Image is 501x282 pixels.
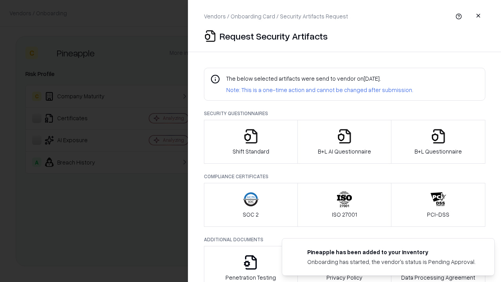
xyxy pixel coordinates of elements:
div: Pineapple has been added to your inventory [307,248,476,256]
div: Onboarding has started, the vendor's status is Pending Approval. [307,258,476,266]
p: Request Security Artifacts [220,30,328,42]
p: Note: This is a one-time action and cannot be changed after submission. [226,86,413,94]
p: B+L AI Questionnaire [318,147,371,155]
p: Privacy Policy [326,273,362,282]
button: B+L Questionnaire [391,120,485,164]
p: Penetration Testing [225,273,276,282]
p: ISO 27001 [332,210,357,219]
p: Vendors / Onboarding Card / Security Artifacts Request [204,12,348,20]
p: Security Questionnaires [204,110,485,117]
button: SOC 2 [204,183,298,227]
p: PCI-DSS [427,210,449,219]
button: Shift Standard [204,120,298,164]
p: B+L Questionnaire [414,147,462,155]
img: pineappleenergy.com [292,248,301,257]
p: SOC 2 [243,210,259,219]
p: Additional Documents [204,236,485,243]
p: Data Processing Agreement [401,273,475,282]
button: ISO 27001 [297,183,392,227]
button: PCI-DSS [391,183,485,227]
p: Compliance Certificates [204,173,485,180]
p: The below selected artifacts were send to vendor on [DATE] . [226,74,413,83]
p: Shift Standard [232,147,269,155]
button: B+L AI Questionnaire [297,120,392,164]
